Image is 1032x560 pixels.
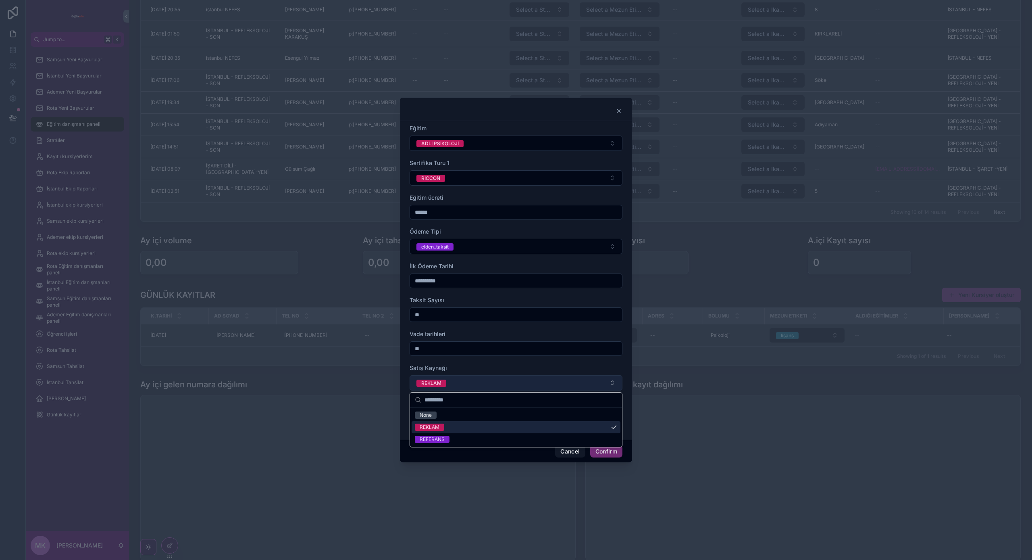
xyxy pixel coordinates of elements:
[590,445,622,458] button: Confirm
[421,243,449,251] div: elden_taksit
[410,159,449,166] span: Sertifika Turu 1
[410,228,441,235] span: Ödeme Tipi
[421,175,440,182] div: RICCON
[410,125,427,132] span: Eğitim
[421,140,459,147] div: ADLİ PSİKOLOJİ
[410,407,622,447] div: Suggestions
[420,436,445,443] div: REFERANS
[410,263,454,270] span: İlk Ödeme Tarihi
[421,380,441,387] div: REKLAM
[420,424,439,431] div: REKLAM
[420,412,432,419] div: None
[410,170,622,186] button: Select Button
[410,330,445,337] span: Vade tarihleri
[410,239,622,254] button: Select Button
[555,445,585,458] button: Cancel
[410,364,447,371] span: Satış Kaynağı
[410,136,622,151] button: Select Button
[410,297,444,303] span: Taksit Sayısı
[410,194,443,201] span: Eğitim ücreti
[410,375,622,391] button: Select Button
